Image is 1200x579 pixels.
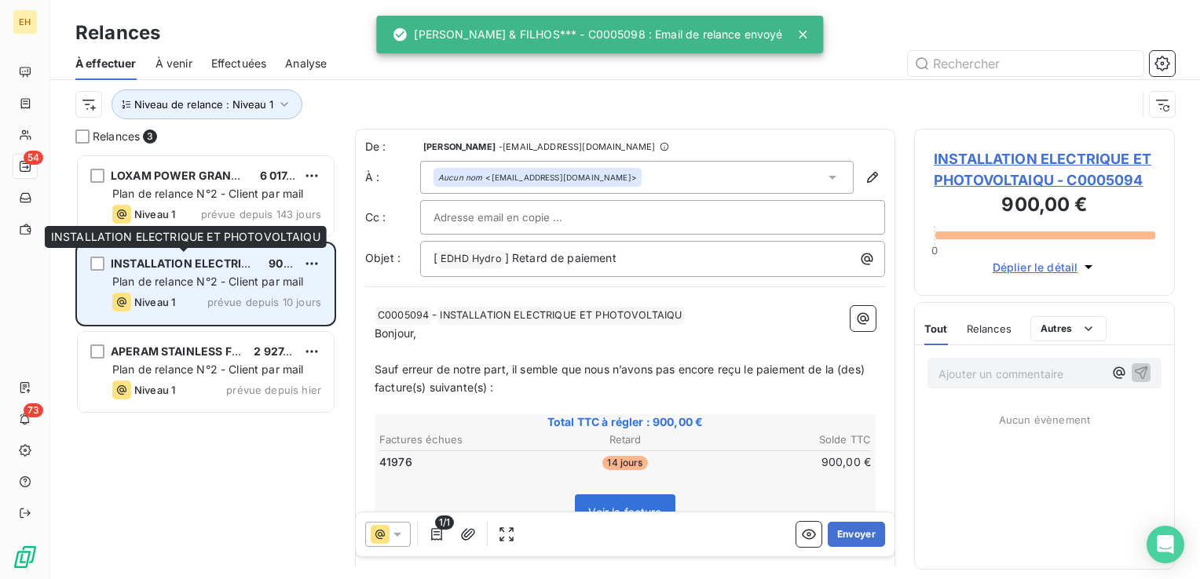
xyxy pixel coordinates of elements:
[379,454,412,470] span: 41976
[435,515,454,530] span: 1/1
[365,251,401,264] span: Objet :
[505,251,616,264] span: ] Retard de paiement
[365,139,420,155] span: De :
[499,142,655,151] span: - [EMAIL_ADDRESS][DOMAIN_NAME]
[134,384,175,396] span: Niveau 1
[75,19,160,47] h3: Relances
[432,308,437,321] span: -
[134,208,175,220] span: Niveau 1
[226,384,321,396] span: prévue depuis hier
[75,56,137,71] span: À effectuer
[13,544,38,570] img: Logo LeanPay
[434,206,602,229] input: Adresse email en copie ...
[269,257,319,270] span: 900,00 €
[375,326,416,340] span: Bonjour,
[934,148,1155,191] span: INSTALLATION ELECTRIQUE ET PHOTOVOLTAIQU - C0005094
[908,51,1143,76] input: Rechercher
[392,20,782,49] div: [PERSON_NAME] & FILHOS*** - C0005098 : Email de relance envoyé
[437,307,684,325] span: INSTALLATION ELECTRIQUE ET PHOTOVOLTAIQU
[207,296,321,308] span: prévue depuis 10 jours
[134,296,175,308] span: Niveau 1
[134,98,273,111] span: Niveau de relance : Niveau 1
[111,257,379,270] span: INSTALLATION ELECTRIQUE ET PHOTOVOLTAIQU
[708,432,872,448] th: Solde TTC
[543,432,707,448] th: Retard
[285,56,327,71] span: Analyse
[112,187,304,200] span: Plan de relance N°2 - Client par mail
[51,230,320,243] span: INSTALLATION ELECTRIQUE ET PHOTOVOLTAIQU
[999,413,1090,426] span: Aucun évènement
[75,154,336,579] div: grid
[602,456,647,470] span: 14 jours
[934,191,1155,222] h3: 900,00 €
[438,172,637,183] div: <[EMAIL_ADDRESS][DOMAIN_NAME]>
[143,129,157,144] span: 3
[988,258,1102,276] button: Déplier le détail
[379,432,542,448] th: Factures échues
[13,9,38,35] div: EH
[24,151,43,165] span: 54
[111,344,290,358] span: APERAM STAINLESS FRANCE***
[377,414,873,430] span: Total TTC à régler : 900,00 €
[260,169,316,182] span: 6 017,48 €
[112,362,304,376] span: Plan de relance N°2 - Client par mail
[112,275,304,288] span: Plan de relance N°2 - Client par mail
[254,344,312,358] span: 2 927,28 €
[155,56,192,71] span: À venir
[438,172,482,183] em: Aucun nom
[423,142,496,151] span: [PERSON_NAME]
[993,259,1078,275] span: Déplier le détail
[211,56,267,71] span: Effectuées
[924,322,948,335] span: Tout
[434,251,437,264] span: [
[375,307,431,325] span: C0005094
[201,208,321,220] span: prévue depuis 143 jours
[93,129,140,144] span: Relances
[588,505,661,519] span: Voir la facture
[828,522,885,547] button: Envoyer
[365,209,420,225] label: Cc :
[1030,316,1107,341] button: Autres
[112,89,302,119] button: Niveau de relance : Niveau 1
[24,403,43,417] span: 73
[967,322,1012,335] span: Relances
[111,169,317,182] span: LOXAM POWER GRANDE-SYNTHE***
[1147,526,1184,563] div: Open Intercom Messenger
[365,169,420,185] label: À :
[708,453,872,471] td: 900,00 €
[375,362,868,394] span: Sauf erreur de notre part, il semble que nous n’avons pas encore reçu le paiement de la (des) fac...
[438,250,504,268] span: EDHD Hydro
[931,244,938,257] span: 0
